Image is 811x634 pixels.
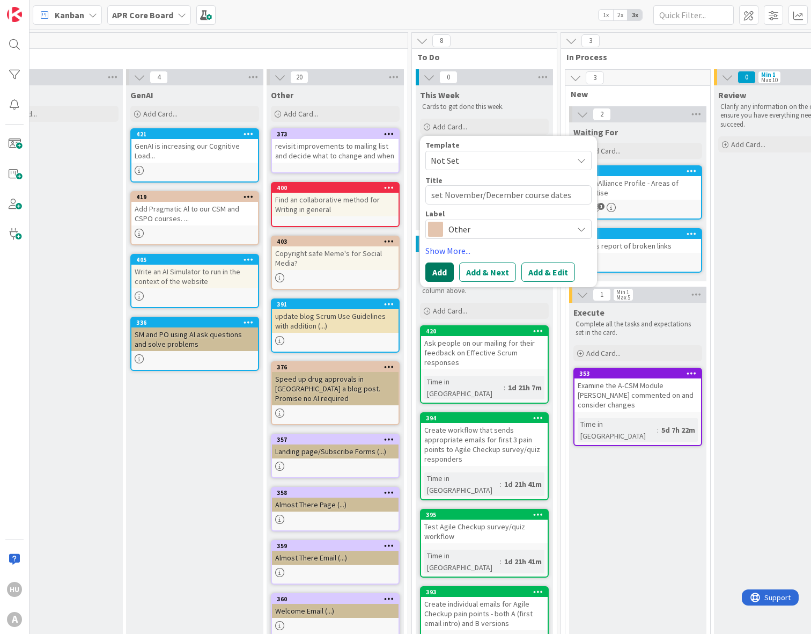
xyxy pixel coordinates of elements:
div: 421GenAI is increasing our Cognitive Load... [131,129,258,163]
div: 373revisit improvements to mailing list and decide what to change and when [272,129,399,163]
div: 400 [272,183,399,193]
div: revisit improvements to mailing list and decide what to change and when [272,139,399,163]
div: 358Almost There Page (...) [272,488,399,512]
div: 403Copyright safe Meme's for Social Media? [272,237,399,270]
div: 395 [426,511,548,519]
div: 420 [421,326,548,336]
div: 413 [574,229,701,239]
div: Find an collaborative method for Writing in general [272,193,399,216]
input: Quick Filter... [653,5,734,25]
div: ScrumAlliance Profile - Areas of Expertise [574,176,701,200]
div: Examine the A-CSM Module [PERSON_NAME] commented on and consider changes [574,378,701,412]
span: Execute [573,307,604,318]
span: 4 [150,71,168,84]
div: 358 [277,489,399,497]
div: 420Ask people on our mailing for their feedback on Effective Scrum responses [421,326,548,369]
span: : [500,556,502,567]
div: 391 [272,300,399,309]
span: : [657,424,659,436]
div: 400Find an collaborative method for Writing in general [272,183,399,216]
span: Add Card... [284,109,318,119]
div: 360 [277,595,399,603]
span: 3 [586,71,604,84]
span: : [504,382,505,393]
div: Time in [GEOGRAPHIC_DATA] [424,376,504,399]
div: Speed up drug approvals in [GEOGRAPHIC_DATA] a blog post. Promise no AI required [272,372,399,405]
div: 376 [277,363,399,371]
span: 3 [581,34,600,47]
div: 393 [421,587,548,597]
div: 376Speed up drug approvals in [GEOGRAPHIC_DATA] a blog post. Promise no AI required [272,362,399,405]
div: 360 [272,594,399,604]
span: 20 [290,71,308,84]
div: 393Create individual emails for Agile Checkup pain points - both A (first email intro) and B vers... [421,587,548,630]
div: update blog Scrum Use Guidelines with addition (...) [272,309,399,333]
div: 1d 21h 41m [502,556,544,567]
div: SM and PO using AI ask questions and solve problems [131,327,258,351]
div: Max 5 [616,295,630,300]
span: Waiting For [573,127,618,137]
span: Add Card... [586,146,621,156]
b: APR Core Board [112,10,173,20]
div: 376 [272,362,399,372]
div: A [7,612,22,627]
a: Show More... [425,244,592,257]
span: Add Card... [143,109,178,119]
span: 1 [593,288,611,301]
div: 353 [579,370,701,377]
div: 408ScrumAlliance Profile - Areas of Expertise [574,166,701,200]
p: Complete all the tasks and expectations set in the card. [576,320,700,338]
div: Min 1 [616,289,629,295]
span: Add Card... [731,140,765,149]
div: 395Test Agile Checkup survey/quiz workflow [421,510,548,543]
div: 394 [426,414,548,422]
div: Time in [GEOGRAPHIC_DATA] [578,418,657,442]
div: HU [7,582,22,597]
div: 413 [579,230,701,238]
div: Time in [GEOGRAPHIC_DATA] [424,550,500,573]
div: 403 [277,238,399,245]
div: 394Create workflow that sends appropriate emails for first 3 pain points to Agile Checkup survey/... [421,413,548,466]
span: Label [425,210,445,217]
div: Write an AI Simulator to run in the context of the website [131,265,258,288]
div: 336SM and PO using AI ask questions and solve problems [131,318,258,351]
span: 3x [628,10,642,20]
span: 2 [593,108,611,121]
div: 394 [421,413,548,423]
span: 2x [613,10,628,20]
div: Landing page/Subscribe Forms (...) [272,444,399,458]
span: This Week [420,90,460,100]
div: Almost There Page (...) [272,498,399,512]
span: Not Set [431,154,565,167]
div: 359 [277,542,399,550]
div: Ask people on our mailing for their feedback on Effective Scrum responses [421,336,548,369]
div: 419Add Pragmatic Al to our CSM and CSPO courses. ... [131,192,258,225]
div: Welcome Email (...) [272,604,399,618]
div: 1d 21h 7m [505,382,544,393]
span: Add Card... [586,348,621,358]
div: Time in [GEOGRAPHIC_DATA] [424,472,500,496]
div: 408 [574,166,701,176]
div: 1d 21h 41m [502,478,544,490]
div: 358 [272,488,399,498]
span: Other [271,90,293,100]
span: Support [23,2,49,14]
div: 408 [579,167,701,175]
div: Almost There Email (...) [272,551,399,565]
div: Create workflow that sends appropriate emails for first 3 pain points to Agile Checkup survey/qui... [421,423,548,466]
span: New [571,89,697,99]
div: 357 [277,436,399,443]
div: 395 [421,510,548,520]
span: Kanban [55,9,84,21]
span: 8 [432,34,451,47]
span: GenAI [130,90,153,100]
div: 359 [272,541,399,551]
div: 357Landing page/Subscribe Forms (...) [272,435,399,458]
img: Visit kanbanzone.com [7,7,22,22]
div: 391update blog Scrum Use Guidelines with addition (...) [272,300,399,333]
div: 420 [426,327,548,335]
span: Review [718,90,746,100]
div: 403 [272,237,399,246]
p: Cards to get done this week. [422,103,547,111]
div: 405Write an AI Simulator to run in the context of the website [131,255,258,288]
